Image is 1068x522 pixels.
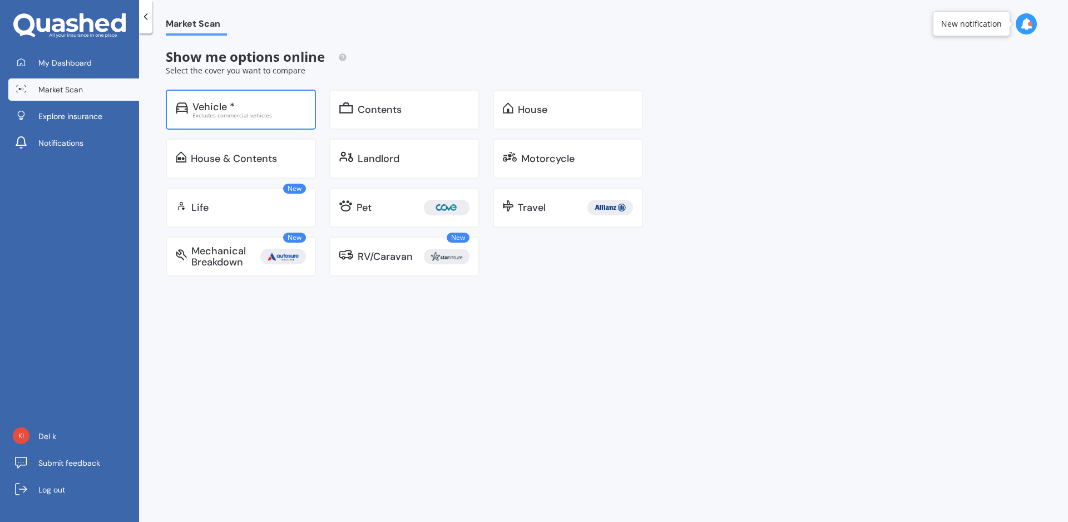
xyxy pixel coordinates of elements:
[941,18,1002,29] div: New notification
[192,101,235,112] div: Vehicle *
[38,111,102,122] span: Explore insurance
[283,233,306,243] span: New
[166,47,347,66] span: Show me options online
[283,184,306,194] span: New
[263,249,304,264] img: Autosure.webp
[518,202,546,213] div: Travel
[13,427,29,444] img: facaf85fc0d0502d3cba7e248a0f160b
[503,200,513,211] img: travel.bdda8d6aa9c3f12c5fe2.svg
[521,153,575,164] div: Motorcycle
[8,479,139,501] a: Log out
[176,151,186,162] img: home-and-contents.b802091223b8502ef2dd.svg
[357,202,372,213] div: Pet
[426,249,467,264] img: Star.webp
[518,104,547,115] div: House
[176,249,187,260] img: mbi.6615ef239df2212c2848.svg
[8,78,139,101] a: Market Scan
[191,202,209,213] div: Life
[38,431,56,442] span: Del k
[8,52,139,74] a: My Dashboard
[192,112,306,118] div: Excludes commercial vehicles
[166,65,305,76] span: Select the cover you want to compare
[166,18,227,33] span: Market Scan
[191,153,277,164] div: House & Contents
[8,425,139,447] a: Del k
[339,102,353,114] img: content.01f40a52572271636b6f.svg
[503,102,513,114] img: home.91c183c226a05b4dc763.svg
[447,233,469,243] span: New
[339,200,352,211] img: pet.71f96884985775575a0d.svg
[358,251,413,262] div: RV/Caravan
[38,84,83,95] span: Market Scan
[38,457,100,469] span: Submit feedback
[8,105,139,127] a: Explore insurance
[38,137,83,149] span: Notifications
[329,188,479,228] a: Pet
[8,452,139,474] a: Submit feedback
[38,484,65,495] span: Log out
[191,245,260,268] div: Mechanical Breakdown
[503,151,517,162] img: motorbike.c49f395e5a6966510904.svg
[8,132,139,154] a: Notifications
[339,249,353,260] img: rv.0245371a01b30db230af.svg
[38,57,92,68] span: My Dashboard
[358,104,402,115] div: Contents
[176,102,188,114] img: car.f15378c7a67c060ca3f3.svg
[339,151,353,162] img: landlord.470ea2398dcb263567d0.svg
[358,153,399,164] div: Landlord
[426,200,467,215] img: Cove.webp
[176,200,187,211] img: life.f720d6a2d7cdcd3ad642.svg
[590,200,631,215] img: Allianz.webp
